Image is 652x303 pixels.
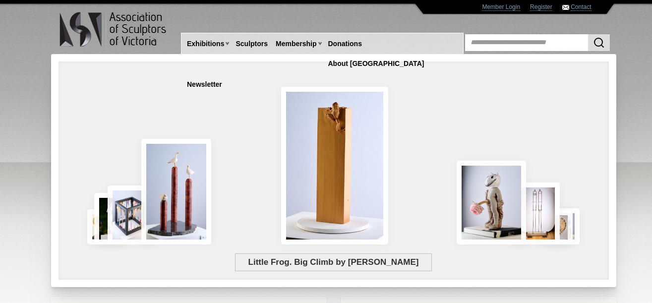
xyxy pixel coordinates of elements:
img: Little Frog. Big Climb [281,87,388,244]
img: Contact ASV [562,5,569,10]
a: Donations [324,35,366,53]
img: Waiting together for the Home coming [554,208,580,244]
a: Register [530,3,552,11]
img: Rising Tides [141,139,212,244]
a: Sculptors [232,35,272,53]
img: logo.png [59,10,168,49]
img: Search [593,37,605,49]
a: Exhibitions [183,35,228,53]
a: Contact [571,3,591,11]
a: About [GEOGRAPHIC_DATA] [324,55,428,73]
img: Swingers [515,182,560,244]
img: Let There Be Light [457,161,527,244]
a: Newsletter [183,75,226,94]
a: Membership [272,35,320,53]
a: Member Login [482,3,520,11]
span: Little Frog. Big Climb by [PERSON_NAME] [235,253,432,271]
